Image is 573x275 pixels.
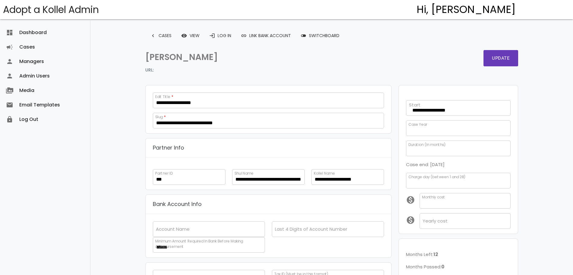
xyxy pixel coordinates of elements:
p: Months Passed: [406,263,511,271]
i: email [6,98,13,112]
i: person [6,54,13,69]
span: toggle_off [301,30,307,41]
b: 12 [433,251,438,258]
p: Case end: [DATE] [406,161,511,169]
i: lock [6,112,13,127]
strong: URL: [145,67,154,74]
i: campaign [6,40,13,54]
p: Bank Account Info [153,200,202,209]
p: Partner Info [153,143,184,153]
i: remove_red_eye [181,30,187,41]
i: monetization_on [406,195,420,204]
i: dashboard [6,25,13,40]
a: remove_red_eyeView [176,30,204,41]
a: toggle_offSwitchboard [296,30,344,41]
a: loginLog In [204,30,236,41]
i: perm_media [6,83,13,98]
i: monetization_on [406,216,420,225]
i: keyboard_arrow_left [150,30,156,41]
span: link [241,30,247,41]
i: person [6,69,13,83]
a: keyboard_arrow_leftCases [145,30,176,41]
a: Link Bank Account [236,30,296,41]
p: Months Left: [406,251,511,258]
button: Update [483,50,518,66]
h4: Hi, [PERSON_NAME] [417,4,516,15]
i: login [209,30,215,41]
p: [PERSON_NAME] [145,50,329,65]
b: 0 [441,264,444,270]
